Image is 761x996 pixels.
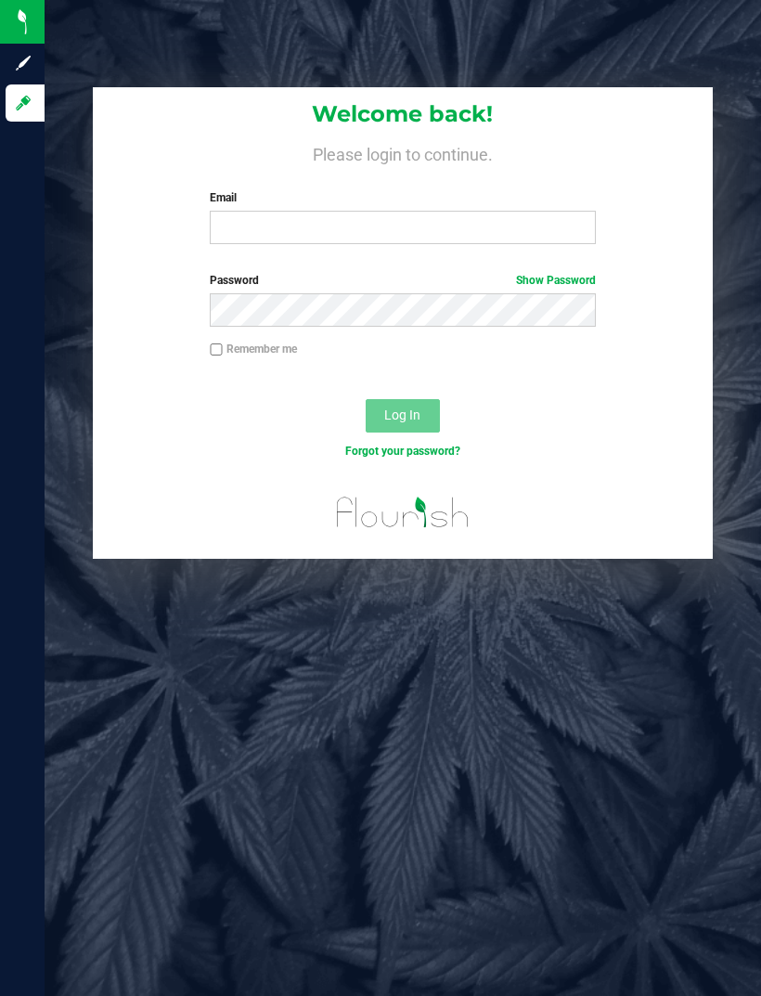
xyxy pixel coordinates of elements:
a: Forgot your password? [345,445,460,458]
input: Remember me [210,343,223,356]
inline-svg: Log in [14,94,32,112]
button: Log In [366,399,440,433]
h1: Welcome back! [93,102,713,126]
inline-svg: Sign up [14,54,32,72]
img: flourish_logo.svg [325,479,480,546]
label: Remember me [210,341,297,357]
span: Log In [384,407,420,422]
a: Show Password [516,274,596,287]
span: Password [210,274,259,287]
label: Email [210,189,596,206]
h4: Please login to continue. [93,141,713,163]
